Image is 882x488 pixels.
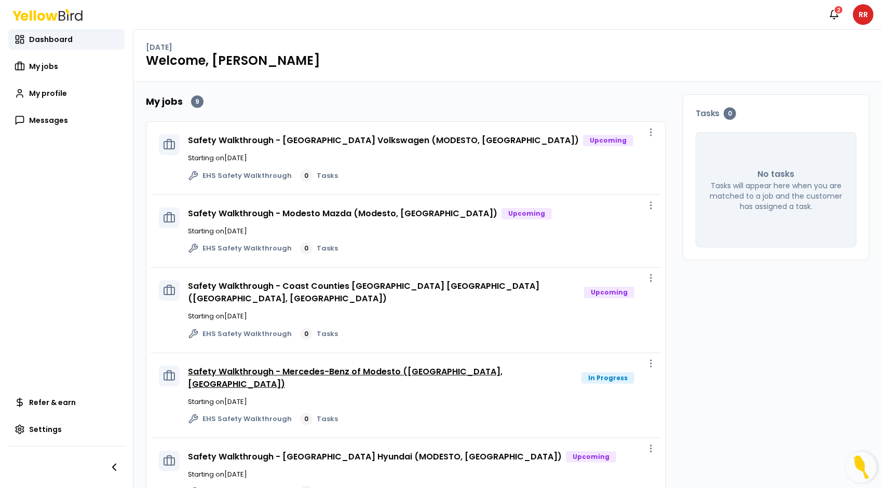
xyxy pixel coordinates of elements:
p: No tasks [758,168,795,180]
h2: My jobs [146,94,183,109]
span: RR [853,4,874,25]
div: Upcoming [584,287,634,298]
a: Safety Walkthrough - Coast Counties [GEOGRAPHIC_DATA] [GEOGRAPHIC_DATA] ([GEOGRAPHIC_DATA], [GEOG... [188,280,539,304]
div: 2 [834,5,844,15]
p: [DATE] [146,42,172,52]
p: Tasks will appear here when you are matched to a job and the customer has assigned a task. [709,180,844,212]
a: Settings [8,419,125,440]
span: EHS Safety Walkthrough [202,171,292,181]
a: Refer & earn [8,392,125,413]
button: 2 [824,4,845,25]
div: 0 [724,107,736,120]
div: In Progress [581,372,634,384]
span: EHS Safety Walkthrough [202,329,292,339]
a: My profile [8,83,125,104]
a: 0Tasks [300,413,338,425]
p: Starting on [DATE] [188,469,653,480]
div: Upcoming [501,208,552,219]
h3: Tasks [696,107,857,120]
a: Safety Walkthrough - [GEOGRAPHIC_DATA] Hyundai (MODESTO, [GEOGRAPHIC_DATA]) [188,451,562,463]
button: Open Resource Center [846,452,877,483]
span: Dashboard [29,34,73,45]
div: Upcoming [583,135,633,146]
p: Starting on [DATE] [188,226,653,236]
a: Safety Walkthrough - Modesto Mazda (Modesto, [GEOGRAPHIC_DATA]) [188,207,497,219]
div: 9 [191,95,203,108]
span: My jobs [29,61,58,72]
div: Upcoming [566,451,616,463]
a: 0Tasks [300,328,338,340]
div: 0 [300,242,313,255]
a: 0Tasks [300,242,338,255]
a: 0Tasks [300,170,338,182]
p: Starting on [DATE] [188,311,653,322]
a: Dashboard [8,29,125,50]
span: EHS Safety Walkthrough [202,414,292,424]
span: Messages [29,115,68,126]
a: Safety Walkthrough - Mercedes-Benz of Modesto ([GEOGRAPHIC_DATA], [GEOGRAPHIC_DATA]) [188,366,503,390]
span: Settings [29,424,62,435]
span: Refer & earn [29,397,76,408]
h1: Welcome, [PERSON_NAME] [146,52,870,69]
span: EHS Safety Walkthrough [202,243,292,254]
a: My jobs [8,56,125,77]
div: 0 [300,328,313,340]
p: Starting on [DATE] [188,397,653,407]
div: 0 [300,170,313,182]
p: Starting on [DATE] [188,153,653,163]
a: Messages [8,110,125,131]
a: Safety Walkthrough - [GEOGRAPHIC_DATA] Volkswagen (MODESTO, [GEOGRAPHIC_DATA]) [188,134,579,146]
span: My profile [29,88,67,99]
div: 0 [300,413,313,425]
